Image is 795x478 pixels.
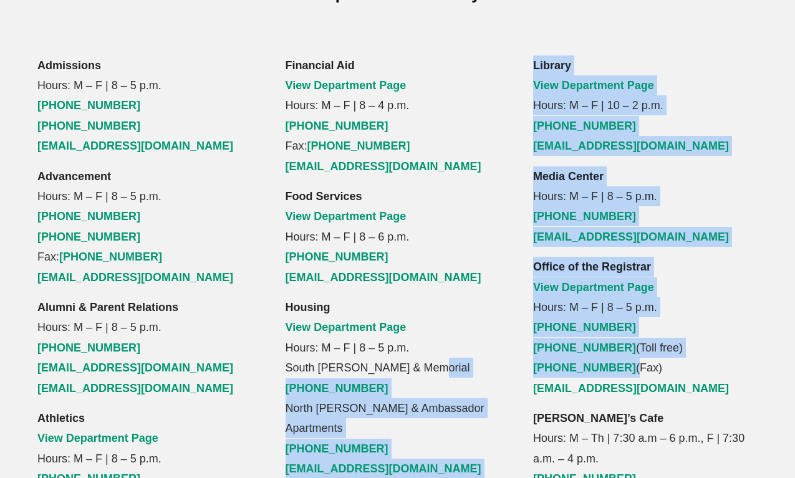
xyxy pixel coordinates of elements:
[37,297,262,398] p: Hours: M – F | 8 – 5 p.m.
[286,251,388,263] a: [PHONE_NUMBER]
[286,79,407,92] a: View Department Page
[533,281,654,294] a: View Department Page
[533,170,604,183] strong: Media Center
[286,120,388,132] a: [PHONE_NUMBER]
[286,271,481,284] a: [EMAIL_ADDRESS][DOMAIN_NAME]
[37,231,140,243] a: [PHONE_NUMBER]
[286,55,510,176] p: Hours: M – F | 8 – 4 p.m. Fax:
[286,442,388,455] a: [PHONE_NUMBER]
[533,231,729,243] a: [EMAIL_ADDRESS][DOMAIN_NAME]
[533,59,571,72] strong: Library
[286,59,355,72] strong: Financial Aid
[286,321,407,333] a: View Department Page
[286,301,330,313] strong: Housing
[37,342,140,354] a: [PHONE_NUMBER]
[37,99,140,112] a: [PHONE_NUMBER]
[533,210,636,222] a: [PHONE_NUMBER]
[533,257,758,398] p: Hours: M – F | 8 – 5 p.m. (Toll free) (Fax)
[533,321,636,333] a: [PHONE_NUMBER]
[37,120,140,132] a: [PHONE_NUMBER]
[533,382,729,394] a: [EMAIL_ADDRESS][DOMAIN_NAME]
[37,412,85,424] strong: Athletics
[286,160,481,173] a: [EMAIL_ADDRESS][DOMAIN_NAME]
[37,382,233,394] a: [EMAIL_ADDRESS][DOMAIN_NAME]
[286,382,388,394] a: [PHONE_NUMBER]
[37,432,158,444] a: View Department Page
[533,140,729,152] a: [EMAIL_ADDRESS][DOMAIN_NAME]
[533,79,654,92] a: View Department Page
[533,412,663,424] strong: [PERSON_NAME]’s Cafe
[37,271,233,284] a: [EMAIL_ADDRESS][DOMAIN_NAME]
[533,342,636,354] a: [PHONE_NUMBER]
[59,251,162,263] a: [PHONE_NUMBER]
[286,190,362,203] strong: Food Services
[307,140,410,152] a: [PHONE_NUMBER]
[533,261,651,273] strong: Office of the Registrar
[286,462,481,475] a: [EMAIL_ADDRESS][DOMAIN_NAME]
[286,210,407,222] a: View Department Page
[533,120,636,132] a: [PHONE_NUMBER]
[37,361,233,374] a: [EMAIL_ADDRESS][DOMAIN_NAME]
[533,55,758,156] p: Hours: M – F | 10 – 2 p.m.
[37,166,262,287] p: Hours: M – F | 8 – 5 p.m. Fax:
[37,210,140,222] a: [PHONE_NUMBER]
[533,361,636,374] a: [PHONE_NUMBER]
[37,301,178,313] strong: Alumni & Parent Relations
[37,59,101,72] strong: Admissions
[37,170,111,183] strong: Advancement
[37,55,262,156] p: Hours: M – F | 8 – 5 p.m.
[37,140,233,152] a: [EMAIL_ADDRESS][DOMAIN_NAME]
[286,186,510,287] p: Hours: M – F | 8 – 6 p.m.
[533,166,758,247] p: Hours: M – F | 8 – 5 p.m.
